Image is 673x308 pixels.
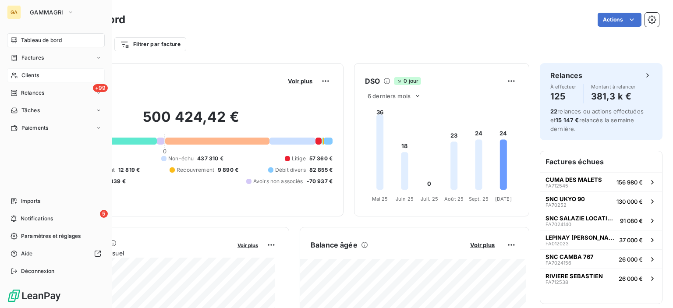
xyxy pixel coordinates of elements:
[470,241,495,248] span: Voir plus
[30,9,64,16] span: GAMMAGRI
[21,36,62,44] span: Tableau de bord
[468,241,497,249] button: Voir plus
[21,124,48,132] span: Paiements
[556,117,579,124] span: 15 147 €
[21,232,81,240] span: Paramètres et réglages
[540,211,662,230] button: SNC SALAZIE LOCATION 3437FA702414091 080 €
[50,108,333,135] h2: 500 424,42 €
[275,166,306,174] span: Débit divers
[598,13,641,27] button: Actions
[21,250,33,258] span: Aide
[285,77,315,85] button: Voir plus
[7,247,105,261] a: Aide
[197,155,223,163] span: 437 310 €
[93,84,108,92] span: +99
[545,195,585,202] span: SNC UKYO 90
[21,106,40,114] span: Tâches
[619,275,643,282] span: 26 000 €
[288,78,312,85] span: Voir plus
[396,196,414,202] tspan: Juin 25
[307,177,333,185] span: -70 937 €
[163,148,166,155] span: 0
[365,76,380,86] h6: DSO
[540,151,662,172] h6: Factures échues
[550,70,582,81] h6: Relances
[292,155,306,163] span: Litige
[616,179,643,186] span: 156 980 €
[368,92,411,99] span: 6 derniers mois
[218,166,238,174] span: 9 890 €
[540,269,662,288] button: RIVIERE SEBASTIENFA71253826 000 €
[545,280,568,285] span: FA712538
[114,37,186,51] button: Filtrer par facture
[540,249,662,269] button: SNC CAMBA 767FA702415626 000 €
[545,176,602,183] span: CUMA DES MALETS
[643,278,664,299] iframe: Intercom live chat
[591,89,636,103] h4: 381,3 k €
[21,267,55,275] span: Déconnexion
[619,237,643,244] span: 37 000 €
[21,215,53,223] span: Notifications
[168,155,194,163] span: Non-échu
[545,215,616,222] span: SNC SALAZIE LOCATION 3437
[545,273,603,280] span: RIVIERE SEBASTIEN
[311,240,358,250] h6: Balance âgée
[253,177,303,185] span: Avoirs non associés
[469,196,489,202] tspan: Sept. 25
[545,183,568,188] span: FA712545
[550,89,577,103] h4: 125
[495,196,512,202] tspan: [DATE]
[545,234,616,241] span: LEPINAY [PERSON_NAME]
[545,260,571,266] span: FA7024156
[21,54,44,62] span: Factures
[444,196,464,202] tspan: Août 25
[309,155,333,163] span: 57 360 €
[177,166,214,174] span: Recouvrement
[21,89,44,97] span: Relances
[237,242,258,248] span: Voir plus
[550,108,557,115] span: 22
[372,196,388,202] tspan: Mai 25
[100,210,108,218] span: 5
[545,253,594,260] span: SNC CAMBA 767
[616,198,643,205] span: 130 000 €
[21,197,40,205] span: Imports
[7,289,61,303] img: Logo LeanPay
[620,217,643,224] span: 91 080 €
[545,202,567,208] span: FA70252
[394,77,421,85] span: 0 jour
[118,166,140,174] span: 12 819 €
[550,84,577,89] span: À effectuer
[591,84,636,89] span: Montant à relancer
[309,166,333,174] span: 82 855 €
[421,196,438,202] tspan: Juil. 25
[7,5,21,19] div: GA
[550,108,644,132] span: relances ou actions effectuées et relancés la semaine dernière.
[545,222,571,227] span: FA7024140
[545,241,569,246] span: FA012023
[540,191,662,211] button: SNC UKYO 90FA70252130 000 €
[21,71,39,79] span: Clients
[235,241,261,249] button: Voir plus
[50,248,231,258] span: Chiffre d'affaires mensuel
[540,172,662,191] button: CUMA DES MALETSFA712545156 980 €
[540,230,662,249] button: LEPINAY [PERSON_NAME]FA01202337 000 €
[619,256,643,263] span: 26 000 €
